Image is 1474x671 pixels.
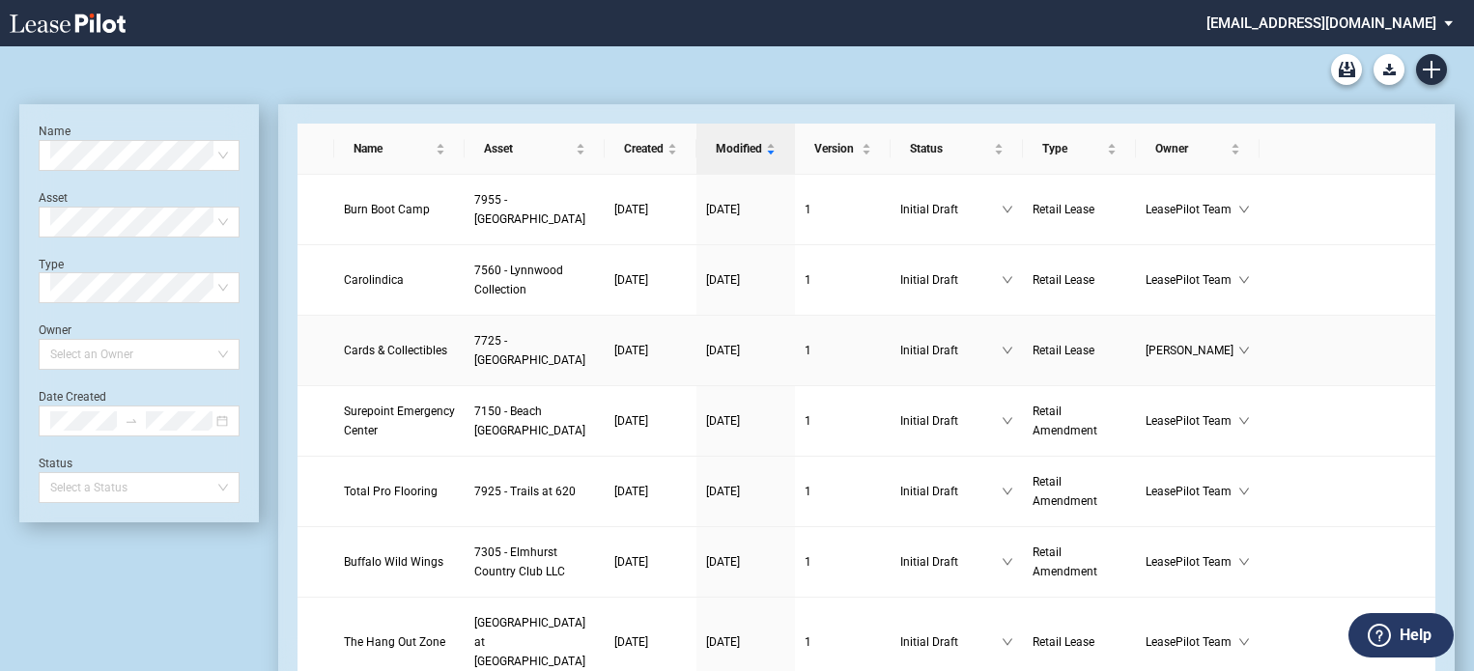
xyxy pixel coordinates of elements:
[474,482,595,501] a: 7925 - Trails at 620
[344,552,455,572] a: Buffalo Wild Wings
[614,552,687,572] a: [DATE]
[1374,54,1404,85] button: Download Blank Form
[1146,552,1238,572] span: LeasePilot Team
[614,203,648,216] span: [DATE]
[805,341,881,360] a: 1
[805,635,811,649] span: 1
[1033,543,1126,581] a: Retail Amendment
[344,555,443,569] span: Buffalo Wild Wings
[344,200,455,219] a: Burn Boot Camp
[1238,204,1250,215] span: down
[1033,545,1097,578] span: Retail Amendment
[805,552,881,572] a: 1
[891,124,1023,175] th: Status
[1136,124,1260,175] th: Owner
[474,331,595,370] a: 7725 - [GEOGRAPHIC_DATA]
[1146,270,1238,290] span: LeasePilot Team
[344,482,455,501] a: Total Pro Flooring
[614,632,687,652] a: [DATE]
[125,414,138,428] span: swap-right
[344,632,455,652] a: The Hang Out Zone
[706,485,740,498] span: [DATE]
[474,616,585,668] span: 7590 - Main Street at Town Center
[706,635,740,649] span: [DATE]
[900,632,1002,652] span: Initial Draft
[1400,623,1431,648] label: Help
[614,273,648,287] span: [DATE]
[614,344,648,357] span: [DATE]
[805,203,811,216] span: 1
[354,139,432,158] span: Name
[39,258,64,271] label: Type
[1146,200,1238,219] span: LeasePilot Team
[1033,270,1126,290] a: Retail Lease
[1146,632,1238,652] span: LeasePilot Team
[805,414,811,428] span: 1
[1002,274,1013,286] span: down
[614,485,648,498] span: [DATE]
[716,139,762,158] span: Modified
[1238,556,1250,568] span: down
[474,190,595,229] a: 7955 - [GEOGRAPHIC_DATA]
[474,402,595,440] a: 7150 - Beach [GEOGRAPHIC_DATA]
[1238,274,1250,286] span: down
[344,405,455,437] span: Surepoint Emergency Center
[614,341,687,360] a: [DATE]
[39,191,68,205] label: Asset
[1033,402,1126,440] a: Retail Amendment
[805,555,811,569] span: 1
[1033,203,1094,216] span: Retail Lease
[39,390,106,404] label: Date Created
[474,334,585,367] span: 7725 - Paradise Hills
[706,414,740,428] span: [DATE]
[1042,139,1103,158] span: Type
[805,344,811,357] span: 1
[1033,273,1094,287] span: Retail Lease
[1368,54,1410,85] md-menu: Download Blank Form List
[344,203,430,216] span: Burn Boot Camp
[805,270,881,290] a: 1
[706,200,785,219] a: [DATE]
[474,543,595,581] a: 7305 - Elmhurst Country Club LLC
[805,482,881,501] a: 1
[474,613,595,671] a: [GEOGRAPHIC_DATA] at [GEOGRAPHIC_DATA]
[125,414,138,428] span: to
[39,457,72,470] label: Status
[1002,415,1013,427] span: down
[614,635,648,649] span: [DATE]
[484,139,572,158] span: Asset
[1033,341,1126,360] a: Retail Lease
[706,341,785,360] a: [DATE]
[1033,632,1126,652] a: Retail Lease
[900,341,1002,360] span: Initial Draft
[900,411,1002,431] span: Initial Draft
[900,270,1002,290] span: Initial Draft
[1033,200,1126,219] a: Retail Lease
[344,273,404,287] span: Carolindica
[614,555,648,569] span: [DATE]
[474,485,576,498] span: 7925 - Trails at 620
[1033,635,1094,649] span: Retail Lease
[1146,411,1238,431] span: LeasePilot Team
[614,482,687,501] a: [DATE]
[1023,124,1136,175] th: Type
[344,635,445,649] span: The Hang Out Zone
[1331,54,1362,85] a: Archive
[344,485,438,498] span: Total Pro Flooring
[344,270,455,290] a: Carolindica
[344,344,447,357] span: Cards & Collectibles
[706,552,785,572] a: [DATE]
[1002,345,1013,356] span: down
[706,632,785,652] a: [DATE]
[474,405,585,437] span: 7150 - Beach Western Commons
[805,632,881,652] a: 1
[1238,636,1250,648] span: down
[805,485,811,498] span: 1
[1002,486,1013,497] span: down
[614,200,687,219] a: [DATE]
[1002,556,1013,568] span: down
[805,411,881,431] a: 1
[1146,341,1238,360] span: [PERSON_NAME]
[39,125,71,138] label: Name
[900,552,1002,572] span: Initial Draft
